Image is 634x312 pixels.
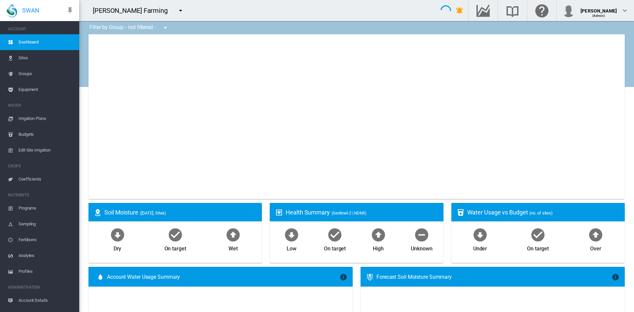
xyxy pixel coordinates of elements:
[592,14,605,17] span: (Admin)
[18,34,74,50] span: Dashboard
[467,208,619,216] div: Water Usage vs Budget
[275,209,283,216] md-icon: icon-heart-box-outline
[456,7,464,14] md-icon: icon-bell-ring
[284,227,299,242] md-icon: icon-arrow-down-bold-circle
[8,282,74,293] span: ADMINISTRATION
[7,4,17,17] img: SWAN-Landscape-Logo-Colour-drop.png
[66,7,74,14] md-icon: icon-pin
[18,66,74,82] span: Groups
[18,264,74,279] span: Profiles
[8,24,74,34] span: ACCOUNT
[621,7,629,14] md-icon: icon-chevron-down
[8,190,74,200] span: NUTRIENTS
[473,242,487,252] div: Under
[475,7,491,14] md-icon: Go to the Data Hub
[8,161,74,171] span: CROPS
[590,242,601,252] div: Over
[174,4,187,17] button: icon-menu-down
[18,200,74,216] span: Programs
[339,273,347,281] md-icon: icon-information
[140,211,166,215] span: ([DATE], Sites)
[18,232,74,248] span: Fertilisers
[370,227,386,242] md-icon: icon-arrow-up-bold-circle
[453,4,466,17] button: icon-bell-ring
[588,227,604,242] md-icon: icon-arrow-up-bold-circle
[22,6,39,14] span: SWAN
[373,242,384,252] div: High
[366,273,374,281] md-icon: icon-thermometer-lines
[164,242,186,252] div: On target
[93,6,174,15] div: [PERSON_NAME] Farming
[529,211,553,215] span: (no. of sites)
[225,227,241,242] md-icon: icon-arrow-up-bold-circle
[167,227,183,242] md-icon: icon-checkbox-marked-circle
[18,248,74,264] span: Analytes
[505,7,520,14] md-icon: Search the knowledge base
[110,227,125,242] md-icon: icon-arrow-down-bold-circle
[612,273,619,281] md-icon: icon-information
[229,242,238,252] div: Wet
[18,111,74,127] span: Irrigation Plans
[107,273,339,281] span: Account Water Usage Summary
[18,171,74,187] span: Coefficients
[18,82,74,98] span: Equipment
[114,242,122,252] div: Dry
[534,7,550,14] md-icon: Click here for help
[562,4,575,17] img: profile.jpg
[96,273,104,281] md-icon: icon-water
[287,242,297,252] div: Low
[159,21,172,34] button: icon-menu-down
[18,127,74,142] span: Budgets
[376,273,612,281] div: Forecast Soil Moisture Summary
[414,227,430,242] md-icon: icon-minus-circle
[327,227,343,242] md-icon: icon-checkbox-marked-circle
[177,7,185,14] md-icon: icon-menu-down
[161,24,169,32] md-icon: icon-menu-down
[581,5,617,12] div: [PERSON_NAME]
[8,100,74,111] span: WATER
[472,227,488,242] md-icon: icon-arrow-down-bold-circle
[527,242,549,252] div: On target
[18,293,74,308] span: Account Details
[457,209,465,216] md-icon: icon-cup-water
[18,50,74,66] span: Sites
[411,242,432,252] div: Unknown
[104,208,257,216] div: Soil Moisture
[18,142,74,158] span: Edit Site Irrigation
[324,242,346,252] div: On target
[18,216,74,232] span: Sampling
[94,209,102,216] md-icon: icon-map-marker-radius
[85,21,174,34] div: Filter by Group: - not filtered -
[332,211,367,215] span: (Sentinel-2 | NDMI)
[286,208,438,216] div: Health Summary
[530,227,546,242] md-icon: icon-checkbox-marked-circle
